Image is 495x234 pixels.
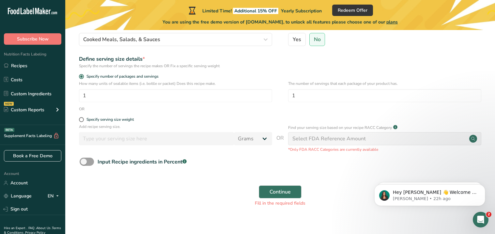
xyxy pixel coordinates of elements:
[332,5,373,16] button: Redeem Offer
[162,19,398,25] span: You are using the free demo version of [DOMAIN_NAME], to unlock all features please choose one of...
[364,171,495,216] iframe: Intercom notifications message
[79,106,85,112] div: OR
[79,63,272,69] div: Specify the number of servings the recipe makes OR Fix a specific serving weight
[4,33,61,45] button: Subscribe Now
[4,128,14,132] div: BETA
[79,124,272,130] p: Add recipe serving size.
[338,7,367,14] span: Redeem Offer
[259,185,302,198] button: Continue
[4,102,14,106] div: NEW
[80,200,481,207] div: Fill in the required fields
[4,150,61,162] a: Book a Free Demo
[288,81,481,86] p: The number of servings that each package of your product has.
[233,8,278,14] span: Additional 15% OFF
[314,36,321,43] span: No
[79,33,272,46] button: Cooked Meals, Salads, & Sauces
[293,36,301,43] span: Yes
[288,125,392,131] p: Find your serving size based on your recipe RACC Category
[292,135,366,143] div: Select FDA Reference Amount
[276,134,284,152] span: OR
[270,188,291,196] span: Continue
[98,158,187,166] div: Input Recipe ingredients in Percent
[84,74,159,79] span: Specify number of packages and servings
[4,106,44,113] div: Custom Reports
[28,226,36,230] a: FAQ .
[4,226,27,230] a: Hire an Expert .
[288,147,481,152] p: *Only FDA RACC Categories are currently available
[79,55,272,63] div: Define serving size details
[17,36,49,42] span: Subscribe Now
[473,212,488,227] iframe: Intercom live chat
[386,19,398,25] span: plans
[486,212,491,217] span: 2
[4,190,32,202] a: Language
[79,81,272,86] p: How many units of sealable items (i.e. bottle or packet) Does this recipe make.
[36,226,52,230] a: About Us .
[187,7,322,14] div: Limited Time!
[86,117,134,122] div: Specify serving size weight
[281,8,322,14] span: Yearly Subscription
[48,192,61,200] div: EN
[83,36,160,43] span: Cooked Meals, Salads, & Sauces
[79,132,234,145] input: Type your serving size here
